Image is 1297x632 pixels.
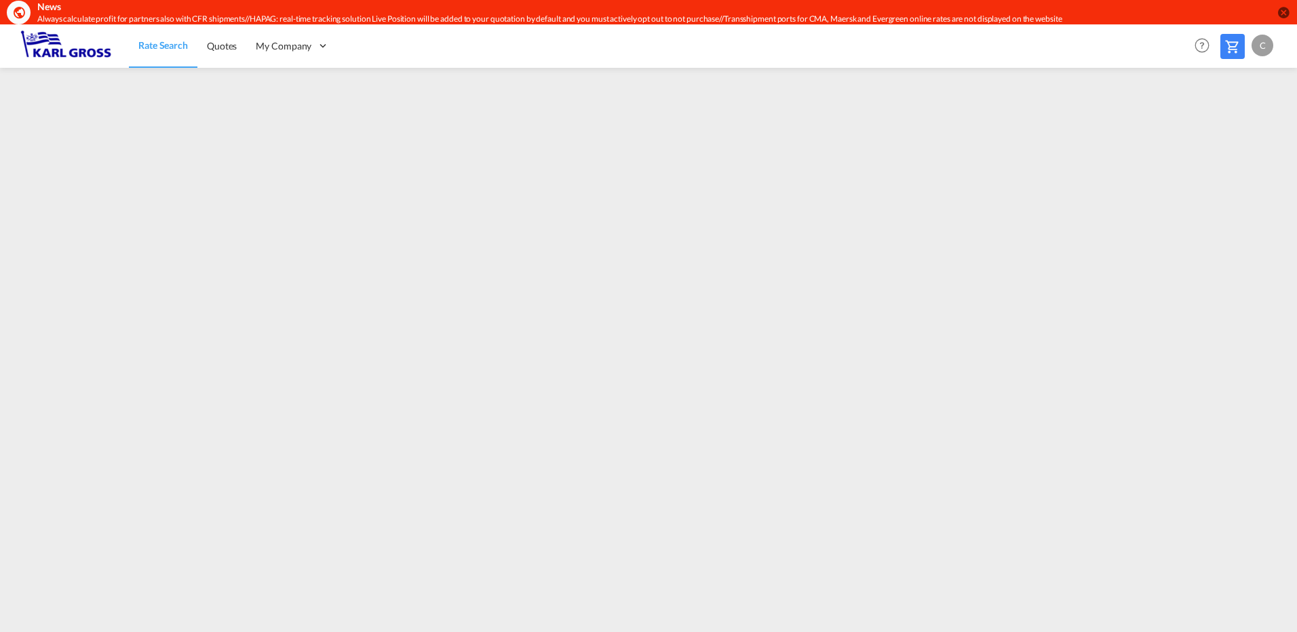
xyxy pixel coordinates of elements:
span: Help [1190,34,1214,57]
md-icon: icon-earth [12,5,26,19]
span: My Company [256,39,311,53]
div: My Company [246,24,338,68]
a: Quotes [197,24,246,68]
div: Always calculate profit for partners also with CFR shipments//HAPAG: real-time tracking solution ... [37,14,1098,25]
a: Rate Search [129,24,197,68]
button: icon-close-circle [1277,5,1290,19]
div: Help [1190,34,1220,58]
div: C [1252,35,1273,56]
img: 3269c73066d711f095e541db4db89301.png [20,31,112,61]
span: Quotes [207,40,237,52]
span: Rate Search [138,39,188,51]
